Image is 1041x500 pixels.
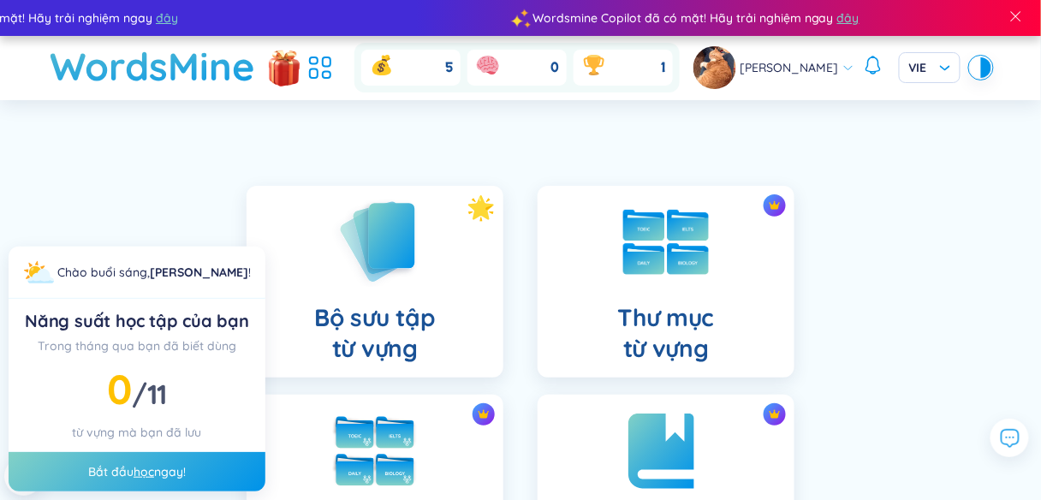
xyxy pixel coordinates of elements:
div: Trong tháng qua bạn đã biết dùng [22,336,252,355]
a: Bộ sưu tậptừ vựng [229,186,520,378]
img: crown icon [769,408,781,420]
span: đây [156,9,178,27]
span: đây [837,9,860,27]
span: Chào buổi sáng , [57,265,150,280]
h4: Thư mục từ vựng [617,302,714,364]
span: 0 [107,363,132,414]
span: [PERSON_NAME] [741,58,839,77]
span: 11 [147,377,167,411]
img: crown icon [769,199,781,211]
a: crown iconThư mụctừ vựng [520,186,812,378]
span: / [132,377,167,411]
a: [PERSON_NAME] [150,265,248,280]
div: từ vựng mà bạn đã lưu [22,423,252,442]
div: Bắt đầu ngay! [9,452,265,491]
a: WordsMine [51,36,256,97]
span: VIE [909,59,950,76]
img: crown icon [478,408,490,420]
div: Năng suất học tập của bạn [22,309,252,333]
span: 0 [551,58,560,77]
img: avatar [693,46,736,89]
img: flashSalesIcon.a7f4f837.png [267,41,301,92]
a: avatar [693,46,741,89]
span: 1 [662,58,666,77]
a: học [134,464,154,479]
span: 5 [446,58,454,77]
h4: Bộ sưu tập từ vựng [314,302,435,364]
div: ! [57,263,251,282]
